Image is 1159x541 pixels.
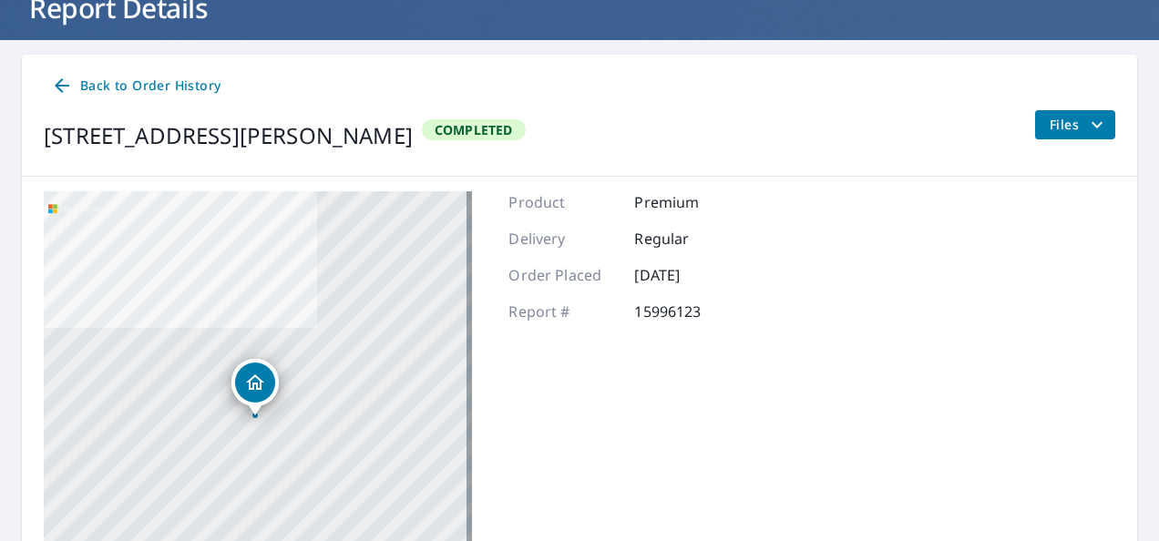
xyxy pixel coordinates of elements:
[424,121,524,138] span: Completed
[44,119,413,152] div: [STREET_ADDRESS][PERSON_NAME]
[508,228,618,250] p: Delivery
[508,264,618,286] p: Order Placed
[508,301,618,322] p: Report #
[508,191,618,213] p: Product
[634,264,744,286] p: [DATE]
[634,191,744,213] p: Premium
[44,69,228,103] a: Back to Order History
[1050,114,1108,136] span: Files
[634,301,744,322] p: 15996123
[51,75,221,97] span: Back to Order History
[1034,110,1115,139] button: filesDropdownBtn-15996123
[634,228,744,250] p: Regular
[231,359,279,415] div: Dropped pin, building 1, Residential property, 16426 wilson creek court Chesterfield, MO 63005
